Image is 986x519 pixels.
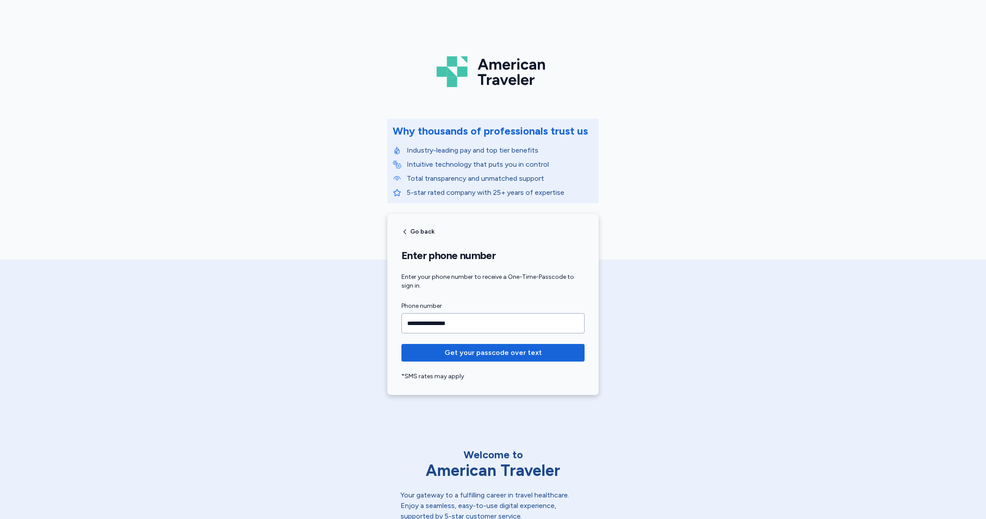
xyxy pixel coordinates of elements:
[401,273,585,290] div: Enter your phone number to receive a One-Time-Passcode to sign in.
[401,372,585,381] div: *SMS rates may apply
[410,229,434,235] span: Go back
[401,249,585,262] h1: Enter phone number
[401,228,434,235] button: Go back
[407,159,593,170] p: Intuitive technology that puts you in control
[401,301,585,311] label: Phone number
[437,53,549,91] img: Logo
[393,124,588,138] div: Why thousands of professionals trust us
[445,347,542,358] span: Get your passcode over text
[407,187,593,198] p: 5-star rated company with 25+ years of expertise
[407,173,593,184] p: Total transparency and unmatched support
[407,145,593,156] p: Industry-leading pay and top tier benefits
[401,448,585,462] div: Welcome to
[401,462,585,479] div: American Traveler
[401,313,585,333] input: Phone number
[401,344,585,362] button: Get your passcode over text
